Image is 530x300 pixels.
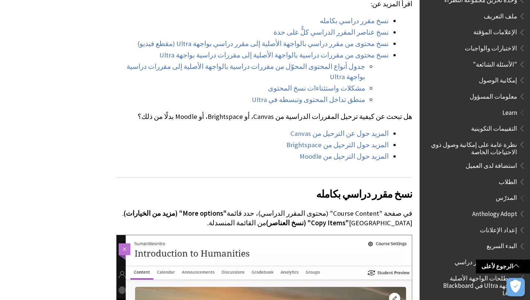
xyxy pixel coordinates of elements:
a: الرجوع لأعلى [476,260,530,273]
span: Anthology Adopt [472,208,517,218]
a: مشكلات واستثناءات نسخ المحتوى [268,84,365,93]
span: ملف التعريف [484,10,517,20]
a: المزيد حول الترحيل من Moodle [300,152,389,161]
a: نسخ مقرر دراسي بكامله [320,17,389,25]
span: استضافة لدى العميل [466,159,517,169]
span: إمكانية الوصول [479,74,517,84]
span: البدء السريع [487,240,517,250]
span: "Copy Items" (نسخ العناصر) [266,219,349,227]
span: الطلاب [499,176,517,186]
span: المدرّس [496,192,517,202]
span: إعداد الإعلانات [480,224,517,234]
span: Learn [502,106,517,116]
span: "الأسئلة الشائعة" [473,58,517,68]
h2: نسخ مقرر دراسي بكامله [116,177,412,202]
span: الاختبارات والواجبات [465,42,517,52]
button: فتح التفضيلات [506,278,525,296]
a: المزيد حول الترحيل من Brightspace [286,141,389,149]
a: منطق تداخل المحتوى وتبسطه في Ultra [252,95,365,104]
a: المزيد حول عن الترحيل من Canvas [290,129,389,138]
span: التقييمات التكوينية [471,122,517,132]
span: الإعلامات المؤقتة [473,26,517,36]
span: "More options" (مزيد من الخيارات) [124,209,227,218]
a: نسخ محتوى من مقرر دراسي بالواجهة الأصلية إلى مقرر دراسي بواجهة Ultra (مقطع فيديو) [137,39,389,48]
a: جدول أنواع المحتوى المحوّل من مقررات دراسية بالواجهة الأصلية إلى مقررات دراسية بواجهة Ultra [127,62,365,81]
a: نسخ محتوى من مقررات دراسية بالواجهة الأصلية إلى مقررات دراسية بواجهة Ultra [159,51,389,60]
span: معلومات المسؤول [470,90,517,100]
p: في صفحة "Course Content" (محتوى المقرر الدراسي)، حدد قائمة . [GEOGRAPHIC_DATA] من القائمة المنسدلة. [116,209,412,228]
a: نسخ عناصر المقرر الدراسي كلٌّ على حدة [273,28,389,37]
span: مصطلحات الواجهة الأصلية وواجهة Ultra في Blackboard Learn [432,272,517,297]
span: نظرة عامة على إمكانية وصول ذوي الاحتياجات الخاصة [428,138,517,156]
span: التنقل خارج مقرر دراسي [455,256,517,266]
p: هل تبحث عن كيفية ترحيل المقررات الدراسية من Canvas، أو Brightspace، أو Moodle بدلًا من ذلك؟ [116,112,412,121]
